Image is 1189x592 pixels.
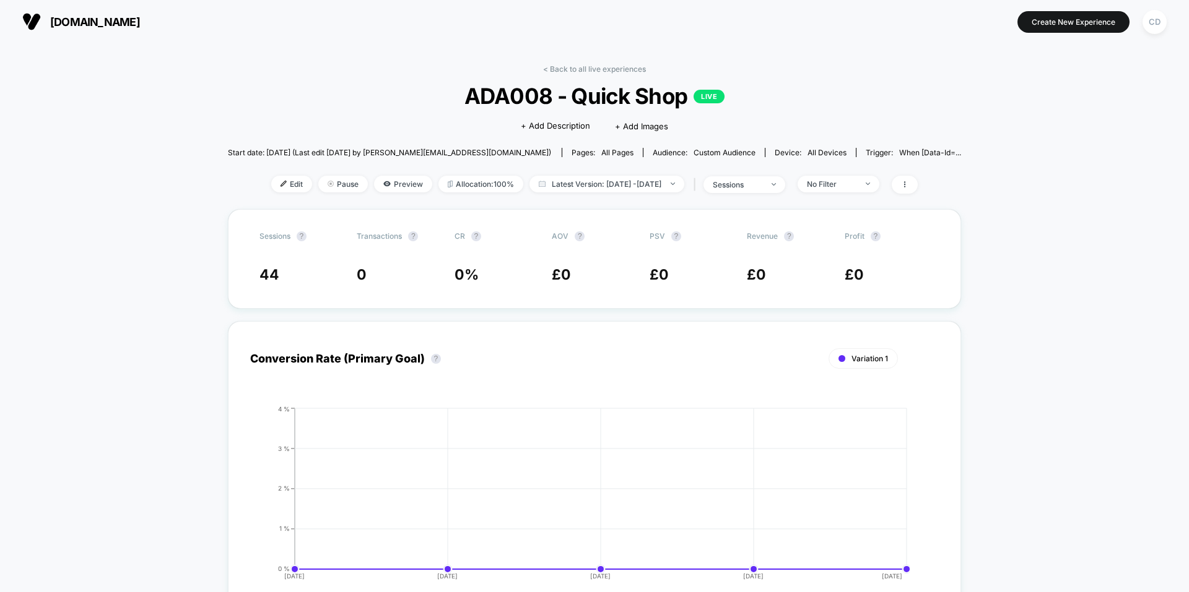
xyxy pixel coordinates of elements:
[590,572,611,580] tspan: [DATE]
[615,121,668,131] span: + Add Images
[772,183,776,186] img: end
[871,231,881,241] button: ?
[694,148,756,157] span: Custom Audience
[374,176,432,192] span: Preview
[747,231,778,241] span: Revenue
[431,354,441,364] button: ?
[471,231,481,241] button: ?
[866,148,961,157] div: Trigger:
[357,266,367,283] span: 0
[784,231,794,241] button: ?
[22,12,41,31] img: Visually logo
[765,148,856,157] span: Device:
[455,266,479,283] span: 0 %
[529,176,684,192] span: Latest Version: [DATE] - [DATE]
[1139,9,1170,35] button: CD
[671,182,675,185] img: end
[854,266,864,283] span: 0
[521,120,590,132] span: + Add Description
[866,182,870,185] img: end
[744,572,764,580] tspan: [DATE]
[899,148,961,157] span: When [data-id=...
[19,12,144,32] button: [DOMAIN_NAME]
[50,15,140,28] span: [DOMAIN_NAME]
[713,180,762,189] div: sessions
[279,525,290,532] tspan: 1 %
[228,148,551,157] span: Start date: [DATE] (Last edit [DATE] by [PERSON_NAME][EMAIL_ADDRESS][DOMAIN_NAME])
[357,231,402,241] span: Transactions
[561,266,571,283] span: 0
[278,484,290,492] tspan: 2 %
[552,231,568,241] span: AOV
[650,266,669,283] span: £
[264,83,925,109] span: ADA008 - Quick Shop
[278,444,290,452] tspan: 3 %
[284,572,305,580] tspan: [DATE]
[572,148,634,157] div: Pages:
[328,181,334,187] img: end
[281,181,287,187] img: edit
[238,405,927,591] div: CONVERSION_RATE
[575,231,585,241] button: ?
[543,64,646,74] a: < Back to all live experiences
[271,176,312,192] span: Edit
[694,90,725,103] p: LIVE
[756,266,766,283] span: 0
[438,176,523,192] span: Allocation: 100%
[650,231,665,241] span: PSV
[653,148,756,157] div: Audience:
[278,565,290,572] tspan: 0 %
[318,176,368,192] span: Pause
[659,266,669,283] span: 0
[671,231,681,241] button: ?
[882,572,902,580] tspan: [DATE]
[539,181,546,187] img: calendar
[845,231,865,241] span: Profit
[851,354,888,363] span: Variation 1
[259,231,290,241] span: Sessions
[845,266,864,283] span: £
[807,179,856,189] div: No Filter
[278,405,290,412] tspan: 4 %
[259,266,279,283] span: 44
[408,231,418,241] button: ?
[552,266,571,283] span: £
[1143,10,1167,34] div: CD
[437,572,458,580] tspan: [DATE]
[808,148,847,157] span: all devices
[448,181,453,187] img: rebalance
[690,176,703,194] span: |
[297,231,307,241] button: ?
[747,266,766,283] span: £
[1017,11,1130,33] button: Create New Experience
[601,148,634,157] span: all pages
[455,231,465,241] span: CR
